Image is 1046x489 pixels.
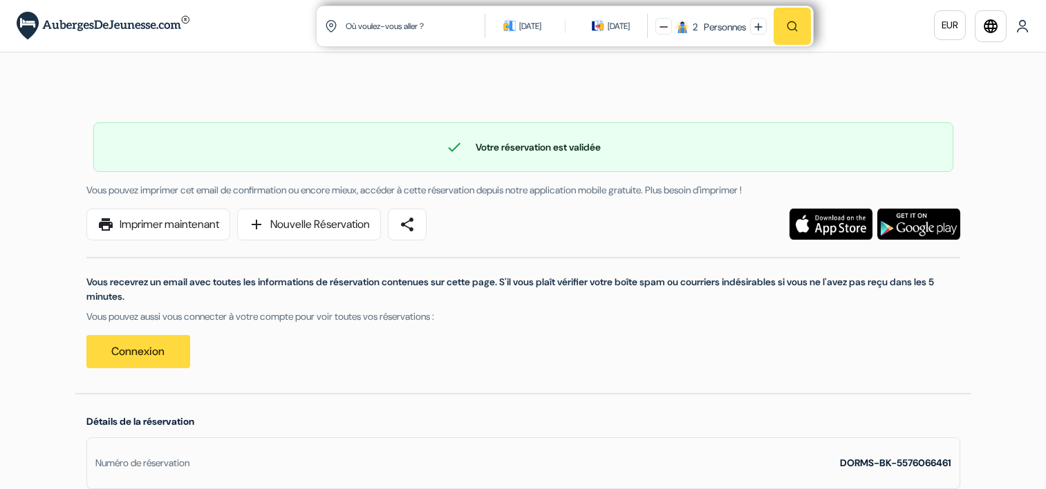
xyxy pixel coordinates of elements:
div: [DATE] [519,19,541,33]
p: Vous recevrez un email avec toutes les informations de réservation contenues sur cette page. S'il... [86,275,960,304]
div: Votre réservation est validée [94,139,953,155]
span: add [248,216,265,233]
img: Téléchargez l'application gratuite [877,209,960,240]
a: EUR [934,10,966,40]
i: language [982,18,999,35]
span: check [446,139,463,155]
div: [DATE] [608,19,630,33]
a: language [975,10,1007,42]
img: location icon [325,20,337,32]
img: calendarIcon icon [592,19,604,32]
img: plus [754,23,763,31]
p: Vous pouvez aussi vous connecter à votre compte pour voir toutes vos réservations : [86,309,960,324]
a: share [388,209,427,240]
a: printImprimer maintenant [86,209,230,240]
div: Numéro de réservation [95,456,189,470]
span: Détails de la réservation [86,415,194,428]
div: 2 [693,20,698,35]
img: guest icon [676,21,689,33]
div: Personnes [700,20,746,35]
a: Connexion [86,335,190,368]
img: AubergesDeJeunesse.com [17,12,189,40]
span: share [399,216,415,233]
span: Vous pouvez imprimer cet email de confirmation ou encore mieux, accéder à cette réservation depui... [86,184,742,196]
img: minus [660,23,668,31]
strong: DORMS-BK-5576066461 [840,457,951,469]
span: print [97,216,114,233]
input: Ville, université ou logement [344,9,487,43]
img: User Icon [1016,19,1029,33]
img: Téléchargez l'application gratuite [790,209,872,240]
a: addNouvelle Réservation [237,209,381,240]
img: calendarIcon icon [503,19,516,32]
